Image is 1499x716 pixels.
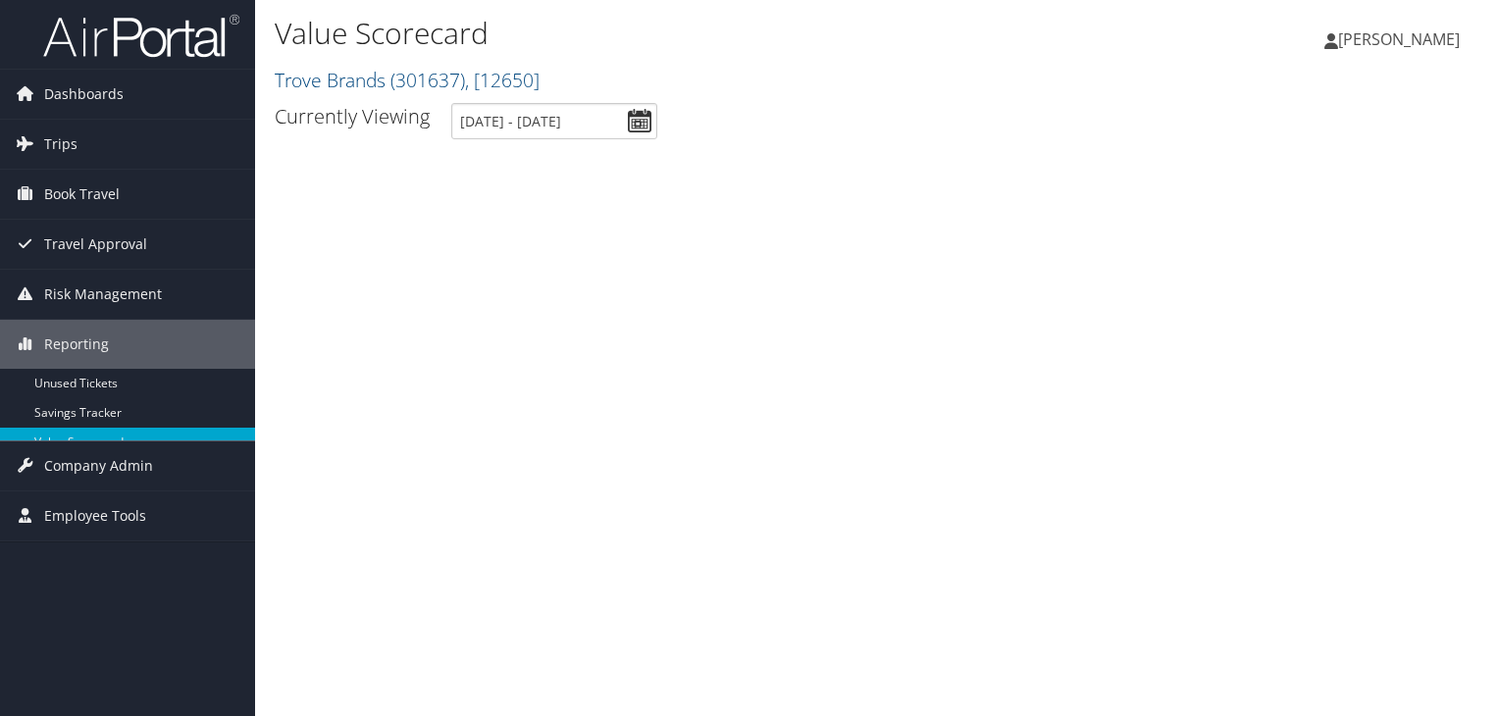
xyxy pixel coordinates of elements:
[1324,10,1479,69] a: [PERSON_NAME]
[390,67,465,93] span: ( 301637 )
[275,13,1078,54] h1: Value Scorecard
[44,220,147,269] span: Travel Approval
[44,70,124,119] span: Dashboards
[44,491,146,540] span: Employee Tools
[44,441,153,490] span: Company Admin
[44,320,109,369] span: Reporting
[451,103,657,139] input: [DATE] - [DATE]
[44,270,162,319] span: Risk Management
[44,170,120,219] span: Book Travel
[43,13,239,59] img: airportal-logo.png
[465,67,540,93] span: , [ 12650 ]
[44,120,78,169] span: Trips
[275,67,540,93] a: Trove Brands
[275,103,430,129] h3: Currently Viewing
[1338,28,1460,50] span: [PERSON_NAME]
